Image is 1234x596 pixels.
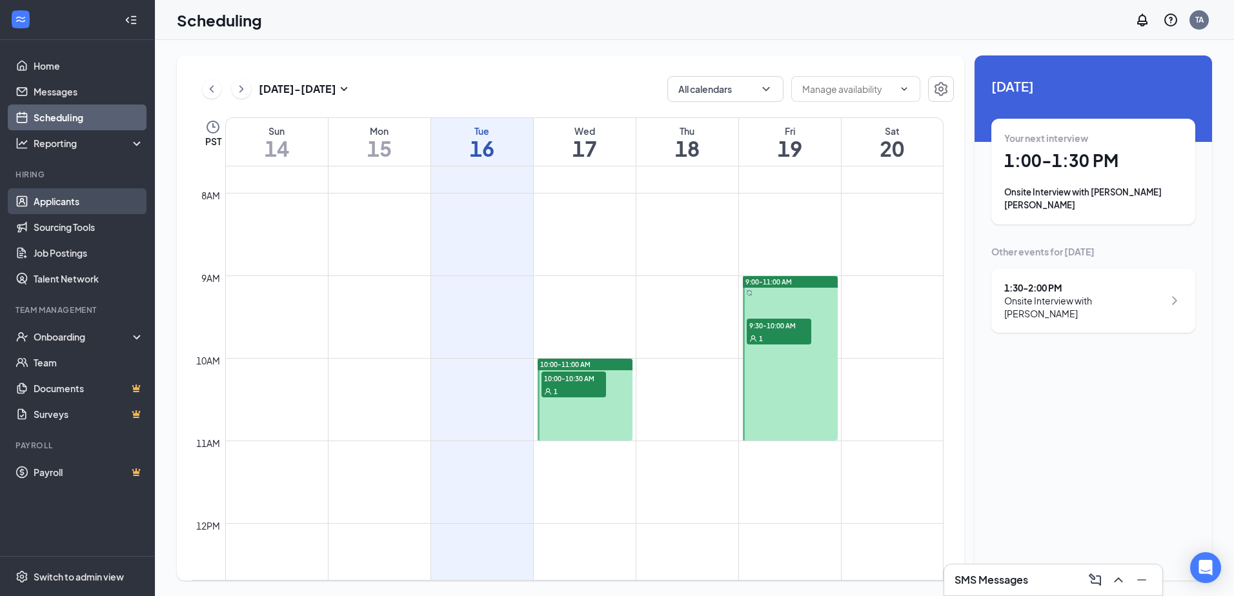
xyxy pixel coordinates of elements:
a: Scheduling [34,104,144,130]
div: Onsite Interview with [PERSON_NAME] [PERSON_NAME] [1004,186,1182,212]
svg: ChevronDown [760,83,773,95]
svg: ChevronUp [1111,572,1126,588]
svg: ComposeMessage [1087,572,1103,588]
svg: WorkstreamLogo [14,13,27,26]
span: [DATE] [991,76,1195,96]
h1: 1:00 - 1:30 PM [1004,150,1182,172]
svg: ChevronRight [1167,293,1182,308]
svg: Settings [933,81,949,97]
h1: 16 [431,137,533,159]
div: Sun [226,124,328,137]
svg: Settings [15,570,28,583]
a: PayrollCrown [34,459,144,485]
a: Sourcing Tools [34,214,144,240]
svg: User [749,335,757,343]
a: September 15, 2025 [329,118,430,166]
button: ChevronUp [1108,570,1129,590]
div: 8am [199,188,223,203]
span: PST [205,135,221,148]
div: Other events for [DATE] [991,245,1195,258]
h3: SMS Messages [955,573,1028,587]
svg: ChevronRight [235,81,248,97]
h1: 19 [739,137,841,159]
div: Tue [431,124,533,137]
a: Job Postings [34,240,144,266]
a: September 16, 2025 [431,118,533,166]
div: Hiring [15,169,141,180]
input: Manage availability [802,82,894,96]
div: Onsite Interview with [PERSON_NAME] [1004,294,1164,320]
a: DocumentsCrown [34,375,144,401]
div: Fri [739,124,841,137]
a: Talent Network [34,266,144,292]
button: Settings [928,76,954,102]
a: September 20, 2025 [842,118,944,166]
svg: Analysis [15,137,28,150]
button: ComposeMessage [1085,570,1106,590]
a: Team [34,350,144,375]
h1: 20 [842,137,944,159]
svg: Minimize [1134,572,1149,588]
span: 1 [554,387,558,396]
span: 1 [759,334,763,343]
a: Applicants [34,188,144,214]
div: 10am [194,353,223,368]
a: September 14, 2025 [226,118,328,166]
span: 9:00-11:00 AM [745,277,792,286]
h1: 18 [636,137,738,159]
a: September 19, 2025 [739,118,841,166]
svg: ChevronLeft [205,81,218,97]
div: Payroll [15,440,141,451]
h1: 15 [329,137,430,159]
span: 10:00-11:00 AM [540,360,591,369]
div: 1:30 - 2:00 PM [1004,281,1164,294]
svg: User [544,388,552,395]
h3: [DATE] - [DATE] [259,82,336,96]
div: Mon [329,124,430,137]
div: Switch to admin view [34,570,124,583]
span: 9:30-10:00 AM [747,319,811,332]
svg: Notifications [1135,12,1150,28]
div: 11am [194,436,223,450]
svg: Sync [746,290,753,296]
a: SurveysCrown [34,401,144,427]
svg: ChevronDown [899,84,909,94]
div: Team Management [15,304,141,315]
button: Minimize [1131,570,1152,590]
a: September 18, 2025 [636,118,738,166]
a: September 17, 2025 [534,118,636,166]
a: Home [34,53,144,79]
button: All calendarsChevronDown [667,76,784,102]
svg: UserCheck [15,330,28,343]
div: Thu [636,124,738,137]
div: Wed [534,124,636,137]
svg: SmallChevronDown [336,81,352,97]
button: ChevronRight [232,79,251,99]
svg: Collapse [125,14,137,26]
h1: 17 [534,137,636,159]
div: Your next interview [1004,132,1182,144]
div: Reporting [34,137,145,150]
div: Onboarding [34,330,133,343]
div: Sat [842,124,944,137]
div: 12pm [194,519,223,533]
svg: QuestionInfo [1163,12,1178,28]
h1: 14 [226,137,328,159]
svg: Clock [205,119,221,135]
h1: Scheduling [177,9,262,31]
div: Open Intercom Messenger [1190,552,1221,583]
button: ChevronLeft [202,79,221,99]
span: 10:00-10:30 AM [541,372,606,384]
div: 9am [199,271,223,285]
div: TA [1195,14,1204,25]
a: Messages [34,79,144,104]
